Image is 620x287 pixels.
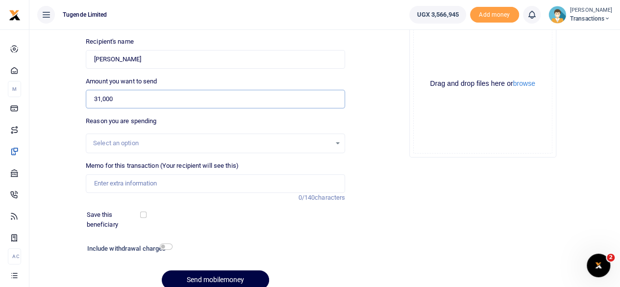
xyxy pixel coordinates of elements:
[87,245,168,253] h6: Include withdrawal charges
[470,10,519,18] a: Add money
[513,80,535,87] button: browse
[315,194,345,201] span: characters
[570,6,612,15] small: [PERSON_NAME]
[59,10,111,19] span: Tugende Limited
[86,116,156,126] label: Reason you are spending
[8,81,21,97] li: M
[86,37,134,47] label: Recipient's name
[9,9,21,21] img: logo-small
[587,254,610,277] iframe: Intercom live chat
[414,79,552,88] div: Drag and drop files here or
[86,50,345,69] input: Loading name...
[86,77,157,86] label: Amount you want to send
[86,174,345,193] input: Enter extra information
[87,210,142,229] label: Save this beneficiary
[405,6,470,24] li: Wallet ballance
[8,248,21,264] li: Ac
[548,6,566,24] img: profile-user
[470,7,519,23] span: Add money
[409,10,556,157] div: File Uploader
[86,161,239,171] label: Memo for this transaction (Your recipient will see this)
[417,10,458,20] span: UGX 3,566,945
[298,194,315,201] span: 0/140
[9,11,21,18] a: logo-small logo-large logo-large
[409,6,466,24] a: UGX 3,566,945
[86,90,345,108] input: UGX
[548,6,612,24] a: profile-user [PERSON_NAME] Transactions
[607,254,615,261] span: 2
[470,7,519,23] li: Toup your wallet
[570,14,612,23] span: Transactions
[93,138,331,148] div: Select an option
